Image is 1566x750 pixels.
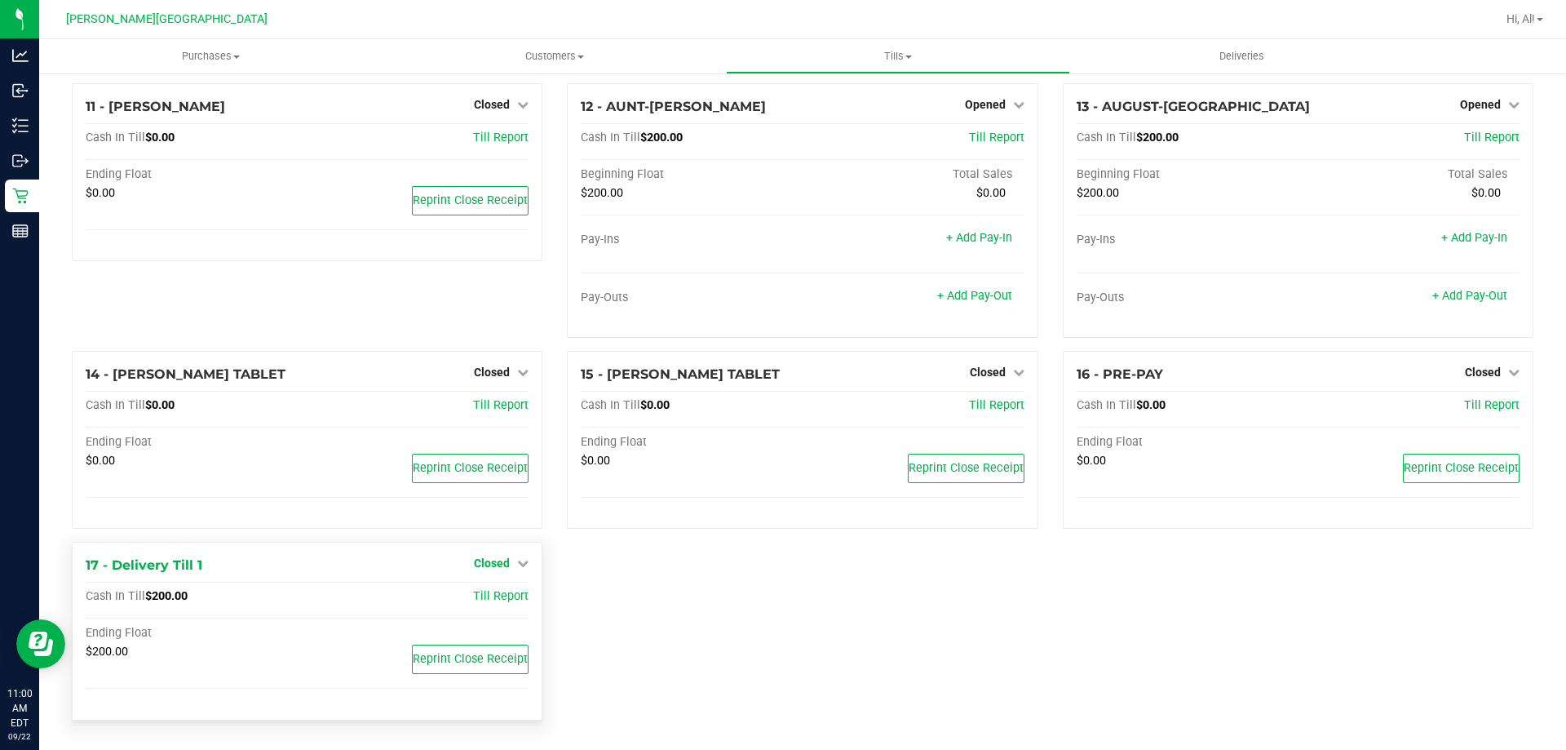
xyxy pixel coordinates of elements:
div: Ending Float [581,435,803,450]
a: Deliveries [1070,39,1413,73]
inline-svg: Analytics [12,47,29,64]
p: 09/22 [7,730,32,743]
a: Till Report [969,398,1024,412]
span: Reprint Close Receipt [413,652,528,666]
span: Customers [383,49,725,64]
a: Till Report [969,131,1024,144]
div: Pay-Ins [581,233,803,247]
span: $0.00 [145,398,175,412]
a: + Add Pay-In [946,231,1012,245]
span: 13 - AUGUST-[GEOGRAPHIC_DATA] [1077,99,1310,114]
span: $200.00 [640,131,683,144]
a: Tills [726,39,1069,73]
span: Cash In Till [581,398,640,412]
span: Closed [1465,366,1501,379]
button: Reprint Close Receipt [412,186,529,215]
span: Cash In Till [86,589,145,603]
inline-svg: Reports [12,223,29,239]
span: Cash In Till [86,131,145,144]
span: Tills [727,49,1068,64]
span: Reprint Close Receipt [413,461,528,475]
span: $200.00 [1077,186,1119,200]
span: $0.00 [1136,398,1166,412]
iframe: Resource center [16,619,65,668]
div: Pay-Ins [1077,233,1298,247]
div: Ending Float [86,435,307,450]
span: $0.00 [86,454,115,468]
span: Opened [965,98,1006,111]
span: Closed [474,557,510,570]
span: $0.00 [1077,454,1106,468]
p: 11:00 AM EDT [7,686,32,730]
span: Closed [970,366,1006,379]
div: Beginning Float [1077,167,1298,182]
span: $0.00 [581,454,610,468]
span: Cash In Till [581,131,640,144]
span: Cash In Till [1077,131,1136,144]
span: 11 - [PERSON_NAME] [86,99,225,114]
div: Ending Float [86,626,307,641]
a: + Add Pay-Out [937,289,1012,303]
inline-svg: Inventory [12,118,29,134]
a: Till Report [473,398,529,412]
button: Reprint Close Receipt [1403,454,1520,483]
a: + Add Pay-Out [1432,289,1507,303]
button: Reprint Close Receipt [908,454,1024,483]
span: Hi, Al! [1506,12,1535,25]
span: 16 - PRE-PAY [1077,366,1163,382]
span: Cash In Till [86,398,145,412]
span: Reprint Close Receipt [909,461,1024,475]
span: 15 - [PERSON_NAME] TABLET [581,366,780,382]
a: Till Report [473,131,529,144]
span: $200.00 [1136,131,1179,144]
a: Customers [383,39,726,73]
span: Closed [474,366,510,379]
inline-svg: Outbound [12,153,29,169]
span: Purchases [39,49,383,64]
span: 14 - [PERSON_NAME] TABLET [86,366,285,382]
span: $0.00 [1471,186,1501,200]
span: Cash In Till [1077,398,1136,412]
button: Reprint Close Receipt [412,645,529,674]
span: Deliveries [1197,49,1286,64]
a: Till Report [1464,131,1520,144]
a: Till Report [473,589,529,603]
span: 12 - AUNT-[PERSON_NAME] [581,99,766,114]
a: + Add Pay-In [1441,231,1507,245]
div: Total Sales [803,167,1024,182]
div: Total Sales [1298,167,1520,182]
inline-svg: Retail [12,188,29,204]
div: Ending Float [86,167,307,182]
span: [PERSON_NAME][GEOGRAPHIC_DATA] [66,12,268,26]
span: $0.00 [640,398,670,412]
a: Till Report [1464,398,1520,412]
a: Purchases [39,39,383,73]
span: $0.00 [145,131,175,144]
span: Reprint Close Receipt [1404,461,1519,475]
span: $200.00 [581,186,623,200]
span: $200.00 [145,589,188,603]
div: Pay-Outs [1077,291,1298,305]
span: Closed [474,98,510,111]
span: $200.00 [86,645,128,659]
div: Ending Float [1077,435,1298,450]
span: $0.00 [86,186,115,200]
button: Reprint Close Receipt [412,454,529,483]
inline-svg: Inbound [12,82,29,99]
div: Pay-Outs [581,291,803,305]
span: Reprint Close Receipt [413,193,528,207]
span: Opened [1460,98,1501,111]
div: Beginning Float [581,167,803,182]
span: $0.00 [976,186,1006,200]
span: 17 - Delivery Till 1 [86,557,202,573]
